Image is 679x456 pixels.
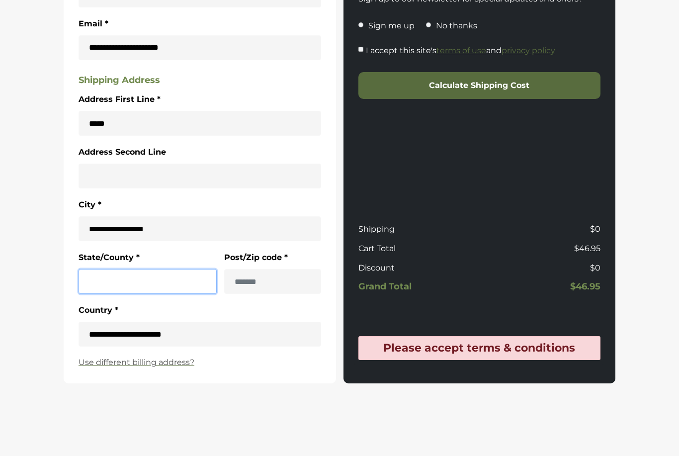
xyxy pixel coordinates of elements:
[483,243,600,255] p: $46.95
[483,262,600,274] p: $0
[358,223,476,235] p: Shipping
[79,198,101,211] label: City *
[358,243,476,255] p: Cart Total
[358,262,476,274] p: Discount
[436,20,477,32] p: No thanks
[483,223,600,235] p: $0
[224,251,288,264] label: Post/Zip code *
[502,46,555,55] a: privacy policy
[79,304,118,317] label: Country *
[79,357,321,368] a: Use different billing address?
[79,17,108,30] label: Email *
[358,281,476,292] h5: Grand Total
[366,44,555,57] label: I accept this site's and
[364,342,595,355] h4: Please accept terms & conditions
[79,146,166,159] label: Address Second Line
[436,46,486,55] a: terms of use
[79,251,140,264] label: State/County *
[483,281,600,292] h5: $46.95
[79,75,321,86] h5: Shipping Address
[358,72,601,99] button: Calculate Shipping Cost
[368,20,415,32] p: Sign me up
[79,93,161,106] label: Address First Line *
